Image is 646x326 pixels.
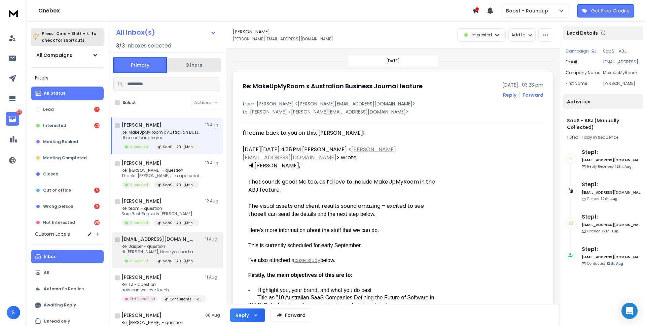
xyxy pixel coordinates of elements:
p: Automatic Replies [44,286,84,292]
p: Meeting Booked [43,139,78,144]
div: 73 [94,123,100,128]
p: Re: TJ - question [121,282,202,287]
span: Cmd + Shift + k [55,30,90,37]
p: Re: team - question [121,206,199,211]
h1: All Inbox(s) [116,29,155,36]
p: Contacted [587,261,623,266]
button: Lead7 [31,103,104,116]
h1: [PERSON_NAME] [121,122,161,128]
img: logo [7,7,20,19]
p: Sure Best Regards [PERSON_NAME] [121,211,199,217]
p: Clicked [587,196,617,201]
p: Re: [PERSON_NAME] - question [121,168,202,173]
p: Interested [130,258,148,263]
p: Out of office [43,188,71,193]
p: Closed [43,171,59,177]
p: 12 Aug [205,198,220,204]
button: Meeting Booked [31,135,104,149]
p: Re: Jasper - question [121,244,199,249]
p: Campaign [566,48,589,54]
p: Company Name [566,70,600,75]
p: from: [PERSON_NAME] <[PERSON_NAME][EMAIL_ADDRESS][DOMAIN_NAME]> [243,100,543,107]
button: Primary [113,57,167,73]
p: 13 Aug [205,160,220,166]
div: Activities [563,94,643,109]
p: 174 [16,109,22,115]
p: [EMAIL_ADDRESS][DOMAIN_NAME] [603,59,641,65]
button: All Inbox(s) [111,26,222,39]
p: Reply Received [587,164,632,169]
h6: [EMAIL_ADDRESS][DOMAIN_NAME] [582,190,641,195]
p: Interested [130,182,148,187]
button: All [31,266,104,280]
p: Meeting Completed [43,155,87,161]
h1: [PERSON_NAME] [233,28,270,35]
p: Email [566,59,577,65]
h6: Step 1 : [582,181,641,189]
p: Re: [PERSON_NAME] - question [121,320,202,325]
button: Reply [230,308,265,322]
p: Re: MakeUpMyRoom x Australian Business [121,130,202,135]
p: Inbox [44,254,56,259]
h1: [PERSON_NAME] [121,312,161,319]
p: to: [PERSON_NAME] <[PERSON_NAME][EMAIL_ADDRESS][DOMAIN_NAME]> [243,108,543,115]
p: Not Interested [43,220,75,225]
p: Not Interested [130,296,155,301]
button: Wrong person9 [31,200,104,213]
div: 80 [94,220,100,225]
button: S [7,306,20,319]
p: SaaS - ABJ (Manually Collected) [163,259,195,264]
h6: [EMAIL_ADDRESS][DOMAIN_NAME] [582,222,641,227]
p: Lead Details [567,30,598,36]
div: 7 [94,107,100,112]
h1: All Campaigns [36,52,72,59]
div: 5 [94,188,100,193]
p: I'll come back to you [121,135,202,140]
p: [DATE] [386,58,400,64]
font: ᐧ [243,139,244,144]
button: Not Interested80 [31,216,104,229]
p: Press to check for shortcuts. [42,30,96,44]
p: Wrong person [43,204,73,209]
button: Out of office5 [31,184,104,197]
h1: Re: MakeUpMyRoom x Australian Business Journal feature [243,81,423,91]
h6: [EMAIL_ADDRESS][DOMAIN_NAME] [582,158,641,163]
p: Interested [43,123,66,128]
button: Closed [31,167,104,181]
h6: Step 1 : [582,213,641,221]
div: That sounds good! Me too, as I’d love to include MakeUpMyRoom in the ABJ feature. The visual asse... [248,178,439,218]
p: Lead [43,107,54,112]
span: This is currently scheduled for early September. [248,242,362,248]
h3: Custom Labels [35,231,70,237]
p: SaaS - ABJ (Manually Collected) [163,183,195,188]
button: Reply [503,92,516,98]
span: Firstly, the main objectives of this are to: [248,272,353,278]
h1: [PERSON_NAME] [121,160,161,166]
button: Meeting Completed [31,151,104,165]
p: 08 Aug [205,313,220,318]
p: Awaiting Reply [44,302,76,308]
p: Boost - Roundup [506,7,551,14]
button: Others [167,58,221,72]
div: | [567,135,639,140]
span: I've also attached a below. [248,257,335,263]
p: All Status [44,91,65,96]
h1: [EMAIL_ADDRESS][DOMAIN_NAME] [121,236,195,242]
div: I'll come back to you on this, [PERSON_NAME]! [243,129,439,137]
button: Campaign [566,48,596,54]
label: Select [123,100,136,105]
span: 12th, Aug [601,196,617,201]
span: 3 / 3 [116,42,125,50]
button: All Campaigns [31,48,104,62]
div: Open Intercom Messenger [621,303,638,319]
p: SaaS - ABJ (Manually Collected) [163,144,195,150]
p: MakeUpMyRoom [603,70,641,75]
p: Add to [511,32,525,38]
span: - Highlight you, your brand, and what you do best [248,287,371,293]
p: All [44,270,49,275]
h1: SaaS - ABJ (Manually Collected) [567,117,639,131]
h6: Step 1 : [582,148,641,156]
h6: [EMAIL_ADDRESS][DOMAIN_NAME] [582,255,641,260]
p: Interested [130,144,148,149]
span: Here's more information about the stuff that we can do. [248,227,379,233]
